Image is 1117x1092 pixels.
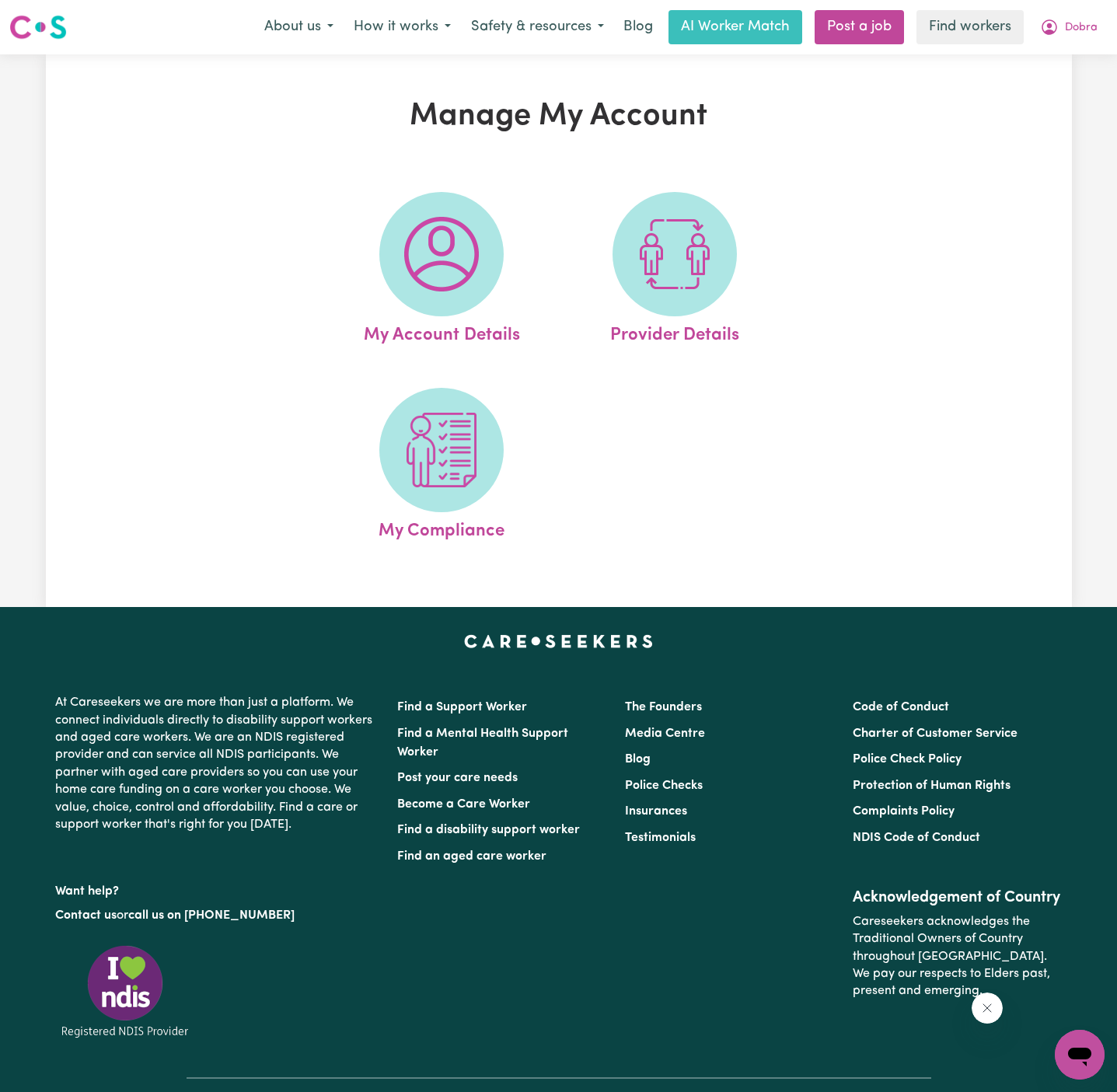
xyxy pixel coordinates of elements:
[563,192,787,349] a: Provider Details
[226,98,892,135] h1: Manage My Account
[1030,11,1108,44] button: My Account
[379,512,504,545] span: My Compliance
[464,635,653,647] a: Careseekers home page
[972,993,1003,1024] iframe: Close message
[668,10,802,44] a: AI Worker Match
[853,907,1062,1007] p: Careseekers acknowledges the Traditional Owners of Country throughout [GEOGRAPHIC_DATA]. We pay o...
[9,9,67,45] a: Careseekers logo
[1065,19,1098,37] span: Dobra
[916,10,1024,44] a: Find workers
[853,727,1018,740] a: Charter of Customer Service
[815,10,904,44] a: Post a job
[55,877,379,900] p: Want help?
[625,832,696,844] a: Testimonials
[254,11,344,44] button: About us
[853,832,980,844] a: NDIS Code of Conduct
[397,798,530,811] a: Become a Care Worker
[614,10,662,44] a: Blog
[55,901,379,930] p: or
[344,11,461,44] button: How it works
[55,943,195,1040] img: Registered NDIS provider
[397,850,546,863] a: Find an aged care worker
[397,824,580,836] a: Find a disability support worker
[397,772,518,784] a: Post your care needs
[610,316,739,349] span: Provider Details
[625,805,687,818] a: Insurances
[853,888,1062,907] h2: Acknowledgement of Country
[55,909,117,922] a: Contact us
[1055,1030,1105,1080] iframe: Button to launch messaging window
[853,805,955,818] a: Complaints Policy
[330,388,553,545] a: My Compliance
[625,753,651,766] a: Blog
[397,701,527,713] a: Find a Support Worker
[364,316,520,349] span: My Account Details
[55,688,379,839] p: At Careseekers we are more than just a platform. We connect individuals directly to disability su...
[461,11,614,44] button: Safety & resources
[9,13,67,41] img: Careseekers logo
[853,780,1011,792] a: Protection of Human Rights
[9,11,94,23] span: Need any help?
[625,727,705,740] a: Media Centre
[853,753,962,766] a: Police Check Policy
[853,701,949,713] a: Code of Conduct
[397,727,568,759] a: Find a Mental Health Support Worker
[128,909,295,922] a: call us on [PHONE_NUMBER]
[625,701,702,713] a: The Founders
[330,192,553,349] a: My Account Details
[625,780,703,792] a: Police Checks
